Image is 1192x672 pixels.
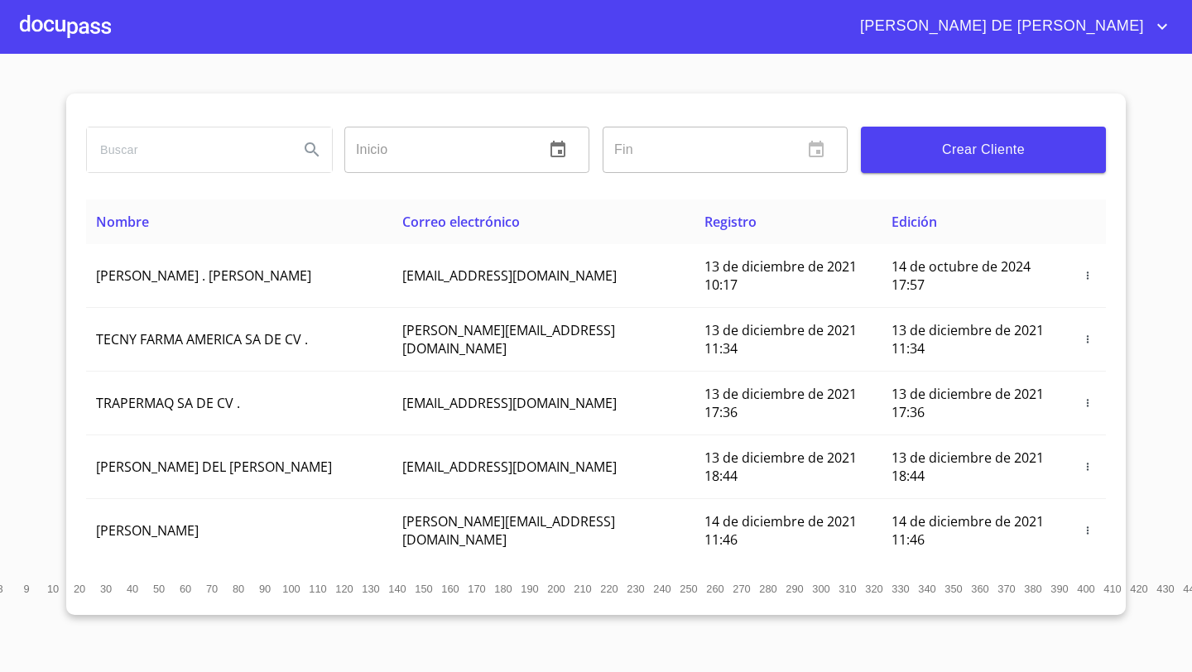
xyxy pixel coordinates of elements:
[600,583,618,595] span: 220
[402,213,520,231] span: Correo electrónico
[861,575,887,602] button: 320
[96,266,311,285] span: [PERSON_NAME] . [PERSON_NAME]
[362,583,379,595] span: 130
[1152,575,1179,602] button: 430
[627,583,644,595] span: 230
[848,13,1172,40] button: account of current user
[437,575,464,602] button: 160
[1046,575,1073,602] button: 390
[388,583,406,595] span: 140
[47,583,59,595] span: 10
[96,213,149,231] span: Nombre
[887,575,914,602] button: 330
[918,583,935,595] span: 340
[704,449,857,485] span: 13 de diciembre de 2021 18:44
[781,575,808,602] button: 290
[892,257,1031,294] span: 14 de octubre de 2024 17:57
[441,583,459,595] span: 160
[704,213,757,231] span: Registro
[596,575,622,602] button: 220
[808,575,834,602] button: 300
[305,575,331,602] button: 110
[704,385,857,421] span: 13 de diciembre de 2021 17:36
[1020,575,1046,602] button: 380
[331,575,358,602] button: 120
[13,575,40,602] button: 9
[127,583,138,595] span: 40
[755,575,781,602] button: 280
[680,583,697,595] span: 250
[543,575,570,602] button: 200
[704,321,857,358] span: 13 de diciembre de 2021 11:34
[119,575,146,602] button: 40
[96,394,240,412] span: TRAPERMAQ SA DE CV .
[1024,583,1041,595] span: 380
[1156,583,1174,595] span: 430
[96,521,199,540] span: [PERSON_NAME]
[728,575,755,602] button: 270
[74,583,85,595] span: 20
[839,583,856,595] span: 310
[892,213,937,231] span: Edición
[468,583,485,595] span: 170
[861,127,1106,173] button: Crear Cliente
[547,583,565,595] span: 200
[153,583,165,595] span: 50
[1077,583,1094,595] span: 400
[411,575,437,602] button: 150
[704,512,857,549] span: 14 de diciembre de 2021 11:46
[402,458,617,476] span: [EMAIL_ADDRESS][DOMAIN_NAME]
[892,512,1044,549] span: 14 de diciembre de 2021 11:46
[172,575,199,602] button: 60
[993,575,1020,602] button: 370
[649,575,675,602] button: 240
[834,575,861,602] button: 310
[892,385,1044,421] span: 13 de diciembre de 2021 17:36
[706,583,723,595] span: 260
[100,583,112,595] span: 30
[309,583,326,595] span: 110
[225,575,252,602] button: 80
[1126,575,1152,602] button: 420
[521,583,538,595] span: 190
[971,583,988,595] span: 360
[402,394,617,412] span: [EMAIL_ADDRESS][DOMAIN_NAME]
[1073,575,1099,602] button: 400
[206,583,218,595] span: 70
[87,127,286,172] input: search
[944,583,962,595] span: 350
[1103,583,1121,595] span: 410
[940,575,967,602] button: 350
[892,321,1044,358] span: 13 de diciembre de 2021 11:34
[622,575,649,602] button: 230
[402,321,615,358] span: [PERSON_NAME][EMAIL_ADDRESS][DOMAIN_NAME]
[180,583,191,595] span: 60
[1050,583,1068,595] span: 390
[759,583,776,595] span: 280
[997,583,1015,595] span: 370
[402,512,615,549] span: [PERSON_NAME][EMAIL_ADDRESS][DOMAIN_NAME]
[702,575,728,602] button: 260
[1099,575,1126,602] button: 410
[517,575,543,602] button: 190
[812,583,829,595] span: 300
[865,583,882,595] span: 320
[23,583,29,595] span: 9
[574,583,591,595] span: 210
[786,583,803,595] span: 290
[40,575,66,602] button: 10
[259,583,271,595] span: 90
[848,13,1152,40] span: [PERSON_NAME] DE [PERSON_NAME]
[66,575,93,602] button: 20
[874,138,1093,161] span: Crear Cliente
[1130,583,1147,595] span: 420
[233,583,244,595] span: 80
[967,575,993,602] button: 360
[96,330,308,348] span: TECNY FARMA AMERICA SA DE CV .
[278,575,305,602] button: 100
[415,583,432,595] span: 150
[892,449,1044,485] span: 13 de diciembre de 2021 18:44
[914,575,940,602] button: 340
[384,575,411,602] button: 140
[96,458,332,476] span: [PERSON_NAME] DEL [PERSON_NAME]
